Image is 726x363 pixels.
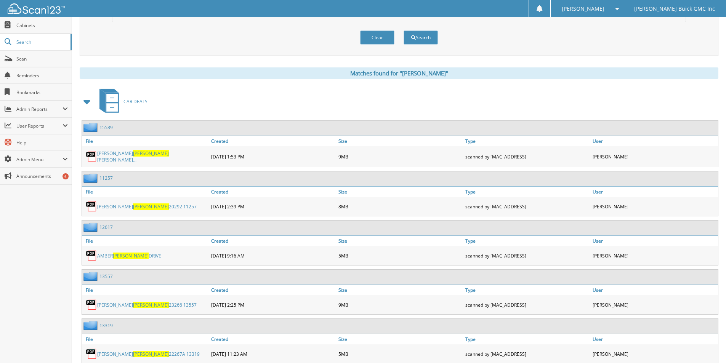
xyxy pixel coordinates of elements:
[337,285,464,295] a: Size
[591,136,718,146] a: User
[16,89,68,96] span: Bookmarks
[688,326,726,363] iframe: Chat Widget
[97,302,197,308] a: [PERSON_NAME][PERSON_NAME]23266 13557
[86,299,97,310] img: PDF.png
[86,250,97,261] img: PDF.png
[463,346,591,361] div: scanned by [MAC_ADDRESS]
[16,139,68,146] span: Help
[404,30,438,45] button: Search
[82,285,209,295] a: File
[209,346,337,361] div: [DATE] 11:23 AM
[16,173,68,179] span: Announcements
[133,150,169,157] span: [PERSON_NAME]
[337,199,464,214] div: 8MB
[133,203,169,210] span: [PERSON_NAME]
[591,199,718,214] div: [PERSON_NAME]
[123,98,147,105] span: CAR DEALS
[337,346,464,361] div: 5MB
[591,148,718,165] div: [PERSON_NAME]
[63,173,69,179] div: 6
[99,175,113,181] a: 11257
[95,86,147,117] a: CAR DEALS
[463,334,591,344] a: Type
[80,67,718,79] div: Matches found for "[PERSON_NAME]"
[99,273,113,280] a: 13557
[16,22,68,29] span: Cabinets
[16,72,68,79] span: Reminders
[99,322,113,329] a: 13319
[591,297,718,312] div: [PERSON_NAME]
[8,3,65,14] img: scan123-logo-white.svg
[97,203,197,210] a: [PERSON_NAME][PERSON_NAME]20292 11257
[16,156,63,163] span: Admin Menu
[97,253,161,259] a: AMBER[PERSON_NAME]DRIVE
[86,201,97,212] img: PDF.png
[209,248,337,263] div: [DATE] 9:16 AM
[86,151,97,162] img: PDF.png
[463,187,591,197] a: Type
[133,302,169,308] span: [PERSON_NAME]
[209,297,337,312] div: [DATE] 2:25 PM
[113,253,149,259] span: [PERSON_NAME]
[337,187,464,197] a: Size
[97,351,200,357] a: [PERSON_NAME][PERSON_NAME]22267A 13319
[83,321,99,330] img: folder2.png
[16,39,67,45] span: Search
[337,148,464,165] div: 9MB
[83,173,99,183] img: folder2.png
[82,236,209,246] a: File
[337,136,464,146] a: Size
[463,148,591,165] div: scanned by [MAC_ADDRESS]
[463,199,591,214] div: scanned by [MAC_ADDRESS]
[83,222,99,232] img: folder2.png
[591,187,718,197] a: User
[591,334,718,344] a: User
[360,30,394,45] button: Clear
[82,187,209,197] a: File
[99,224,113,230] a: 12617
[337,248,464,263] div: 5MB
[463,236,591,246] a: Type
[337,297,464,312] div: 9MB
[86,348,97,360] img: PDF.png
[562,6,604,11] span: [PERSON_NAME]
[99,124,113,131] a: 15589
[16,106,63,112] span: Admin Reports
[463,297,591,312] div: scanned by [MAC_ADDRESS]
[591,285,718,295] a: User
[209,187,337,197] a: Created
[97,150,207,163] a: [PERSON_NAME][PERSON_NAME][PERSON_NAME]...
[591,236,718,246] a: User
[209,136,337,146] a: Created
[463,248,591,263] div: scanned by [MAC_ADDRESS]
[82,334,209,344] a: File
[209,148,337,165] div: [DATE] 1:53 PM
[209,199,337,214] div: [DATE] 2:39 PM
[83,123,99,132] img: folder2.png
[16,123,63,129] span: User Reports
[209,285,337,295] a: Created
[634,6,715,11] span: [PERSON_NAME] Buick GMC Inc
[82,136,209,146] a: File
[463,285,591,295] a: Type
[337,334,464,344] a: Size
[83,272,99,281] img: folder2.png
[16,56,68,62] span: Scan
[591,346,718,361] div: [PERSON_NAME]
[337,236,464,246] a: Size
[591,248,718,263] div: [PERSON_NAME]
[463,136,591,146] a: Type
[209,236,337,246] a: Created
[209,334,337,344] a: Created
[133,351,169,357] span: [PERSON_NAME]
